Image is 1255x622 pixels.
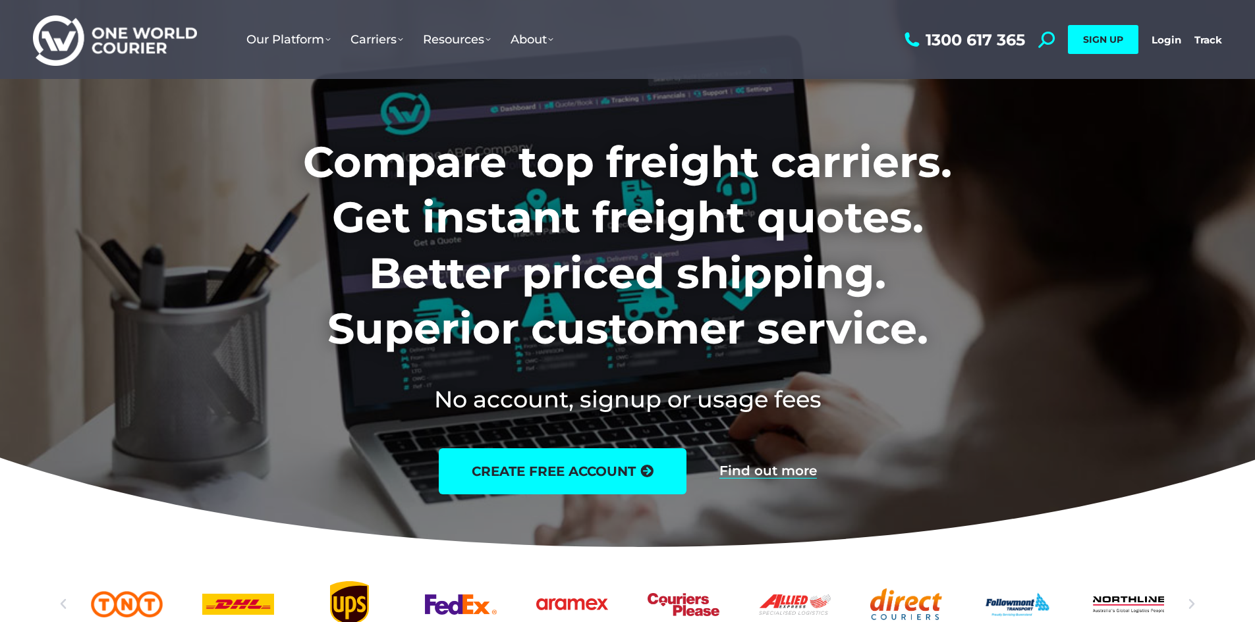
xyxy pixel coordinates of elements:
span: About [511,32,553,47]
a: create free account [439,448,686,494]
a: Resources [413,19,501,60]
a: Track [1194,34,1222,46]
a: Find out more [719,464,817,479]
span: Our Platform [246,32,331,47]
a: Login [1152,34,1181,46]
h1: Compare top freight carriers. Get instant freight quotes. Better priced shipping. Superior custom... [216,134,1039,357]
span: Resources [423,32,491,47]
a: About [501,19,563,60]
img: One World Courier [33,13,197,66]
a: SIGN UP [1068,25,1138,54]
a: Our Platform [237,19,341,60]
a: 1300 617 365 [901,32,1025,48]
span: Carriers [350,32,403,47]
span: SIGN UP [1083,34,1123,45]
a: Carriers [341,19,413,60]
h2: No account, signup or usage fees [216,383,1039,415]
